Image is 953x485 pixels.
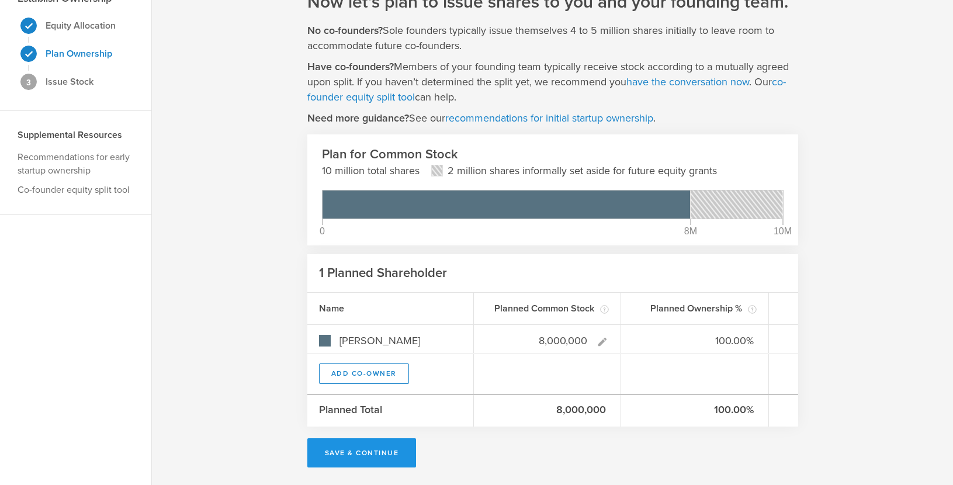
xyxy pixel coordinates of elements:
a: Recommendations for early startup ownership [18,151,130,176]
strong: Need more guidance? [307,112,409,124]
div: Planned Common Stock [474,293,622,324]
div: 10M [774,227,792,236]
div: Planned Ownership % [621,293,769,324]
div: 8,000,000 [474,395,622,427]
span: 3 [26,78,31,86]
p: Sole founders typically issue themselves 4 to 5 million shares initially to leave room to accommo... [307,23,798,53]
button: Save & Continue [307,438,417,467]
button: Add Co-Owner [319,363,409,384]
div: 100.00% [621,395,769,427]
strong: Supplemental Resources [18,129,122,141]
iframe: Chat Widget [895,394,953,450]
strong: Issue Stock [46,76,93,88]
p: See our . [307,110,656,126]
strong: Plan Ownership [46,48,112,60]
strong: Have co-founders? [307,60,394,73]
a: recommendations for initial startup ownership [445,112,653,124]
a: have the conversation now [626,75,749,88]
div: 8M [684,227,697,236]
a: Co-founder equity split tool [18,184,130,196]
div: Planned Total [307,395,474,427]
div: 0 [320,227,325,236]
p: 2 million shares informally set aside for future equity grants [448,163,717,178]
input: Enter # of shares [486,334,591,348]
p: 10 million total shares [322,163,420,178]
input: Enter co-owner name [337,334,462,348]
h2: Plan for Common Stock [322,146,784,163]
strong: Equity Allocation [46,20,116,32]
div: Name [307,293,474,324]
strong: No co-founders? [307,24,383,37]
p: Members of your founding team typically receive stock according to a mutually agreed upon split. ... [307,59,798,105]
h2: 1 Planned Shareholder [319,265,447,282]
